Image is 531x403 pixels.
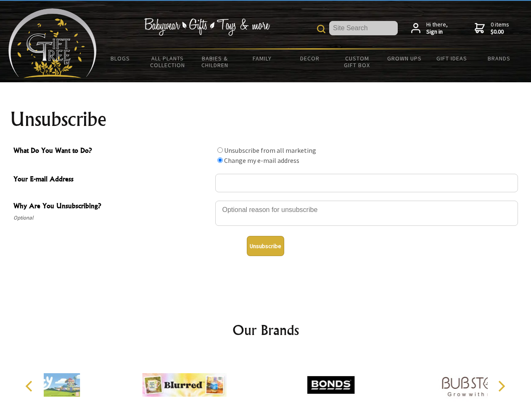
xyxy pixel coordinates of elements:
[426,21,448,36] span: Hi there,
[475,21,509,36] a: 0 items$0.00
[333,50,381,74] a: Custom Gift Box
[17,320,515,340] h2: Our Brands
[411,21,448,36] a: Hi there,Sign in
[215,201,518,226] textarea: Why Are You Unsubscribing?
[224,146,316,154] label: Unsubscribe from all marketing
[97,50,144,67] a: BLOGS
[13,145,211,157] span: What Do You Want to Do?
[491,21,509,36] span: 0 items
[144,50,192,74] a: All Plants Collection
[191,50,239,74] a: Babies & Children
[144,18,270,36] img: Babywear - Gifts - Toys & more
[426,28,448,36] strong: Sign in
[247,236,284,256] button: Unsubscribe
[10,109,521,129] h1: Unsubscribe
[13,174,211,186] span: Your E-mail Address
[21,377,40,395] button: Previous
[476,50,523,67] a: Brands
[217,147,223,153] input: What Do You Want to Do?
[217,157,223,163] input: What Do You Want to Do?
[239,50,286,67] a: Family
[13,201,211,213] span: Why Are You Unsubscribing?
[224,156,299,165] label: Change my e-mail address
[491,28,509,36] strong: $0.00
[380,50,428,67] a: Grown Ups
[428,50,476,67] a: Gift Ideas
[13,213,211,223] span: Optional
[286,50,333,67] a: Decor
[215,174,518,192] input: Your E-mail Address
[492,377,510,395] button: Next
[329,21,398,35] input: Site Search
[317,25,325,33] img: product search
[8,8,97,78] img: Babyware - Gifts - Toys and more...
